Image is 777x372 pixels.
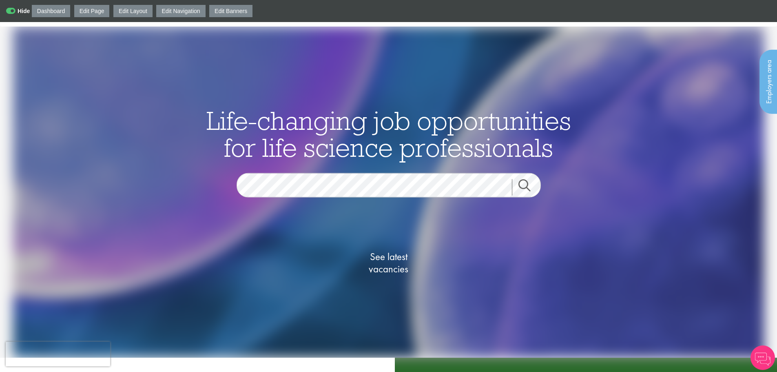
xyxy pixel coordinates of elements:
[74,5,110,17] a: Edit Page
[209,5,252,17] a: Edit Banners
[512,179,547,196] a: Job search submit button
[348,251,429,275] span: See latest vacancies
[156,5,205,17] a: Edit Navigation
[206,104,571,164] span: Life-changing job opportunities for life science professionals
[750,345,775,370] img: Chatbot
[13,27,764,358] img: candidate home
[32,5,71,17] a: Dashboard
[113,5,153,17] a: Edit Layout
[348,218,429,308] a: See latestvacancies
[6,342,110,366] iframe: reCAPTCHA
